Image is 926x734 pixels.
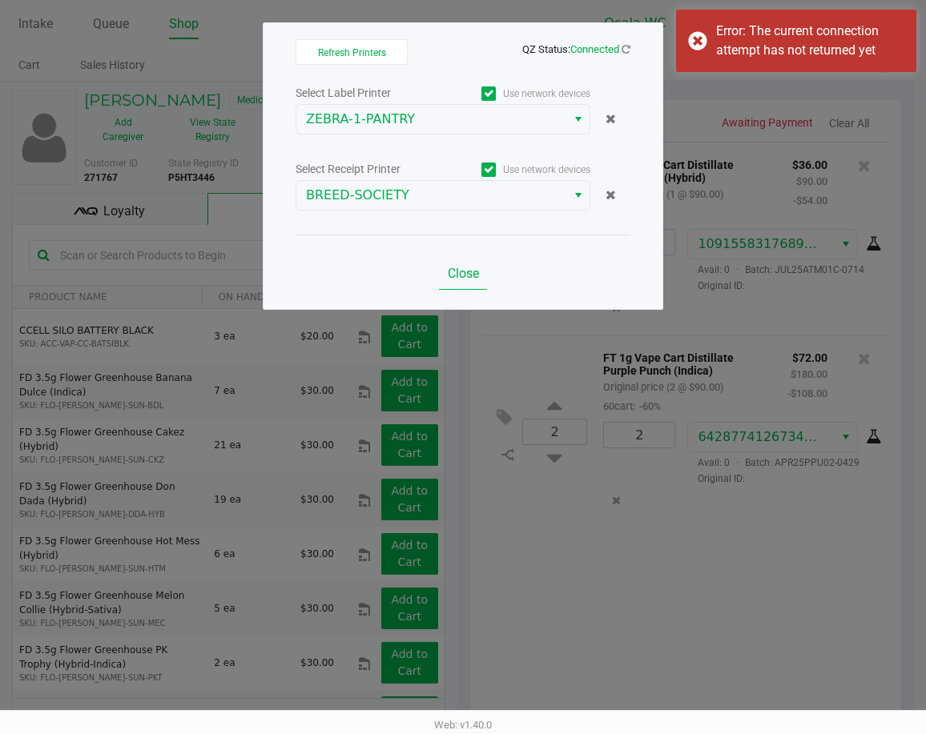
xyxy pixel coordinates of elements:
button: Close [439,258,487,290]
span: Connected [570,43,619,55]
label: Use network devices [443,86,590,101]
button: Select [566,181,590,210]
div: Error: The current connection attempt has not returned yet [716,22,904,60]
span: Refresh Printers [318,47,386,58]
span: BREED-SOCIETY [306,186,557,205]
label: Use network devices [443,162,590,177]
button: Refresh Printers [296,39,408,65]
span: ZEBRA-1-PANTRY [306,110,557,129]
div: Select Receipt Printer [296,161,443,178]
span: Web: v1.40.0 [434,719,492,731]
span: QZ Status: [522,43,630,55]
button: Select [566,105,590,134]
div: Select Label Printer [296,85,443,102]
span: Close [448,266,479,281]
